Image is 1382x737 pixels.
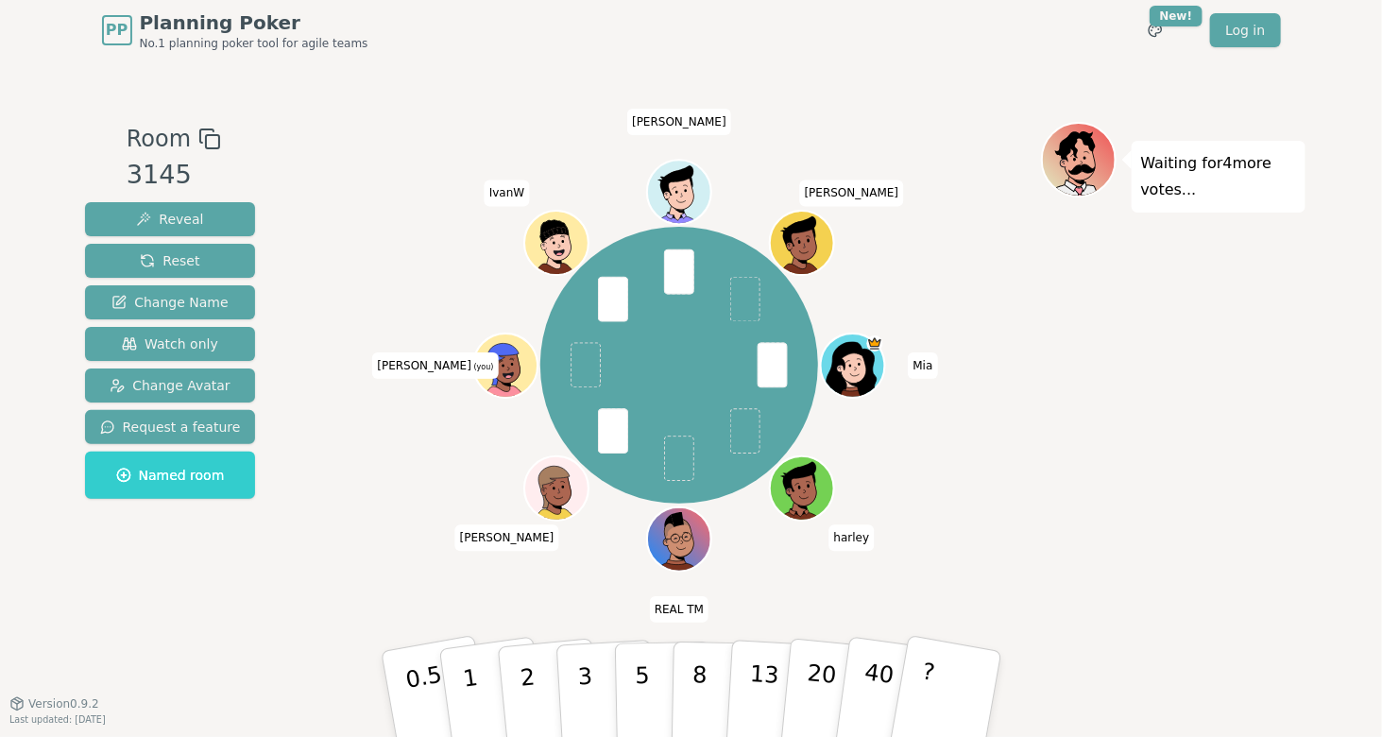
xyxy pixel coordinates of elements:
[909,352,938,379] span: Click to change your name
[1138,13,1172,47] button: New!
[627,108,731,134] span: Click to change your name
[127,156,221,195] div: 3145
[1150,6,1203,26] div: New!
[140,251,199,270] span: Reset
[140,36,368,51] span: No.1 planning poker tool for agile teams
[100,418,241,437] span: Request a feature
[1210,13,1280,47] a: Log in
[455,524,559,551] span: Click to change your name
[106,19,128,42] span: PP
[867,335,883,351] span: Mia is the host
[116,466,225,485] span: Named room
[85,327,256,361] button: Watch only
[85,285,256,319] button: Change Name
[9,696,99,711] button: Version0.9.2
[800,180,904,206] span: Click to change your name
[85,368,256,403] button: Change Avatar
[85,202,256,236] button: Reveal
[372,352,498,379] span: Click to change your name
[140,9,368,36] span: Planning Poker
[85,452,256,499] button: Named room
[9,714,106,725] span: Last updated: [DATE]
[85,410,256,444] button: Request a feature
[102,9,368,51] a: PPPlanning PokerNo.1 planning poker tool for agile teams
[829,524,875,551] span: Click to change your name
[650,596,708,623] span: Click to change your name
[122,334,218,353] span: Watch only
[127,122,191,156] span: Room
[485,180,529,206] span: Click to change your name
[1141,150,1296,203] p: Waiting for 4 more votes...
[136,210,203,229] span: Reveal
[110,376,230,395] span: Change Avatar
[85,244,256,278] button: Reset
[471,363,493,371] span: (you)
[28,696,99,711] span: Version 0.9.2
[111,293,228,312] span: Change Name
[475,335,536,396] button: Click to change your avatar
